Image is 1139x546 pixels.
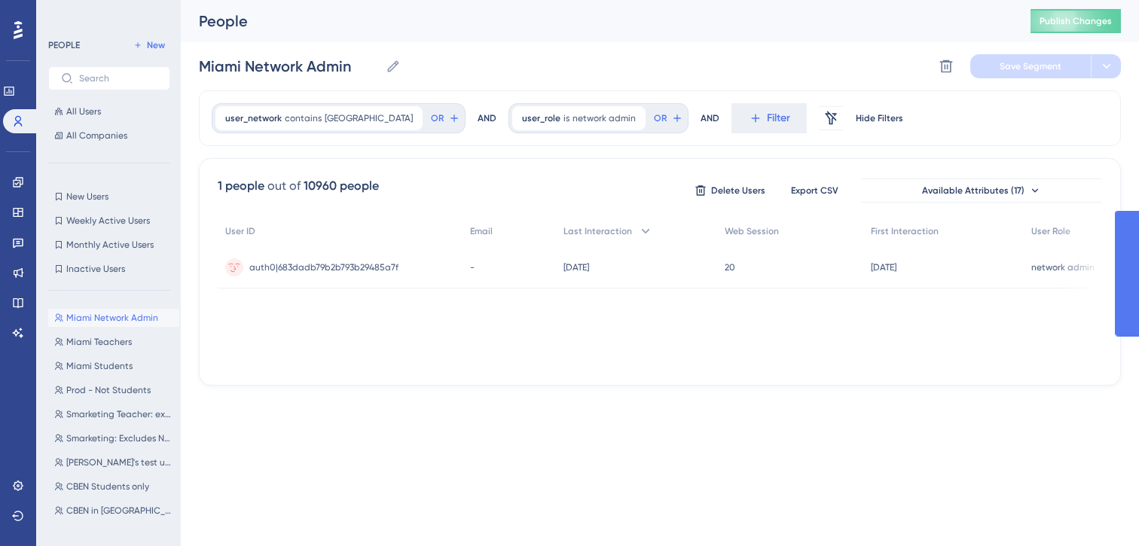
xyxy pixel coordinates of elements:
button: Smarketing Teacher: excludes demo users [48,405,179,423]
span: All Companies [66,130,127,142]
button: CBEN Students only [48,477,179,496]
span: Filter [767,109,790,127]
div: People [199,11,993,32]
span: Smarketing Teacher: excludes demo users [66,408,173,420]
button: All Companies [48,127,170,145]
span: user_role [522,112,560,124]
button: Miami Network Admin [48,309,179,327]
button: CBEN in [GEOGRAPHIC_DATA] [48,502,179,520]
button: New [128,36,170,54]
div: PEOPLE [48,39,80,51]
div: 10960 people [304,177,379,195]
button: New Users [48,188,170,206]
span: Prod - Not Students [66,384,151,396]
button: Available Attributes (17) [861,178,1102,203]
span: First Interaction [871,225,939,237]
span: Export CSV [791,185,838,197]
button: Monthly Active Users [48,236,170,254]
button: OR [429,106,462,130]
button: Smarketing: Excludes NC demo users [48,429,179,447]
span: [PERSON_NAME]'s test users [66,456,173,468]
button: Filter [731,103,807,133]
span: is [563,112,569,124]
time: [DATE] [871,262,896,273]
button: Save Segment [970,54,1091,78]
span: Web Session [725,225,779,237]
span: Inactive Users [66,263,125,275]
span: 20 [725,261,735,273]
button: Inactive Users [48,260,170,278]
span: user_network [225,112,282,124]
span: Publish Changes [1040,15,1112,27]
span: CBEN Students only [66,480,149,493]
span: New [147,39,165,51]
iframe: UserGuiding AI Assistant Launcher [1076,487,1121,532]
span: User ID [225,225,255,237]
button: Delete Users [692,178,768,203]
span: Save Segment [1000,60,1061,72]
div: 1 people [218,177,264,195]
span: auth0|683dadb79b2b793b29485a7f [249,261,398,273]
span: User Role [1031,225,1070,237]
button: [PERSON_NAME]'s test users [48,453,179,471]
button: Prod - Not Students [48,381,179,399]
span: OR [654,112,667,124]
button: OR [652,106,685,130]
input: Search [79,73,157,84]
div: AND [478,103,496,133]
button: Hide Filters [855,106,903,130]
span: Monthly Active Users [66,239,154,251]
span: Miami Network Admin [66,312,158,324]
span: Last Interaction [563,225,632,237]
div: AND [701,103,719,133]
span: Email [470,225,493,237]
span: contains [285,112,322,124]
span: Weekly Active Users [66,215,150,227]
span: Miami Students [66,360,133,372]
span: network admin [1031,261,1095,273]
span: Miami Teachers [66,336,132,348]
span: Smarketing: Excludes NC demo users [66,432,173,444]
button: All Users [48,102,170,120]
button: Miami Students [48,357,179,375]
button: Miami Teachers [48,333,179,351]
div: out of [267,177,301,195]
span: [GEOGRAPHIC_DATA] [325,112,413,124]
button: Export CSV [777,178,852,203]
input: Segment Name [199,56,380,77]
span: Available Attributes (17) [922,185,1024,197]
button: Publish Changes [1031,9,1121,33]
span: CBEN in [GEOGRAPHIC_DATA] [66,505,173,517]
span: All Users [66,105,101,117]
span: Delete Users [711,185,765,197]
time: [DATE] [563,262,589,273]
span: Hide Filters [856,112,903,124]
span: - [470,261,475,273]
button: Weekly Active Users [48,212,170,230]
span: network admin [573,112,636,124]
span: OR [431,112,444,124]
span: New Users [66,191,108,203]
